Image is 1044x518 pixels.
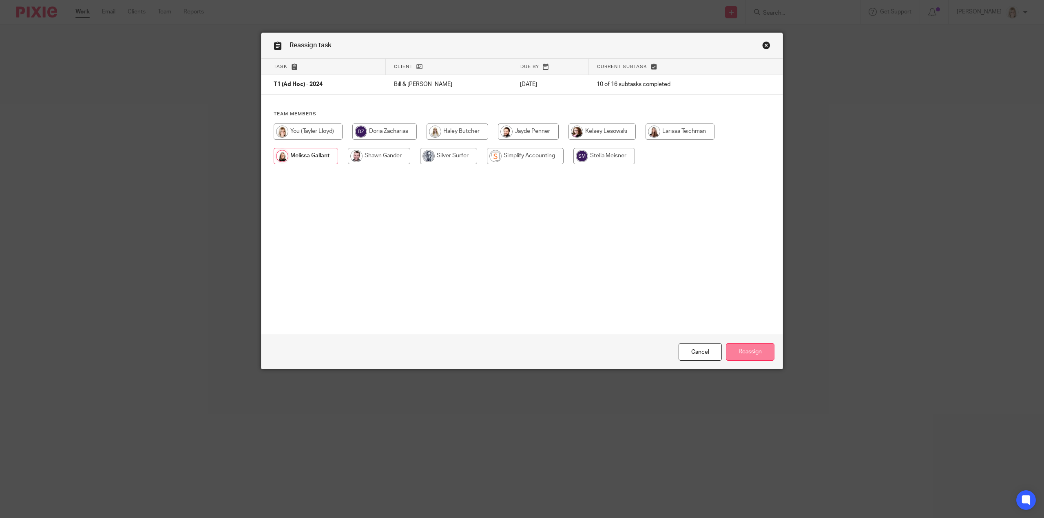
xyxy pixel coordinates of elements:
a: Close this dialog window [679,343,722,361]
td: 10 of 16 subtasks completed [588,75,741,95]
h4: Team members [274,111,770,117]
span: Client [394,64,413,69]
p: Bill & [PERSON_NAME] [394,80,504,88]
span: Task [274,64,288,69]
span: Current subtask [597,64,647,69]
a: Close this dialog window [762,41,770,52]
span: T1 (Ad Hoc) - 2024 [274,82,323,88]
span: Due by [520,64,539,69]
input: Reassign [726,343,774,361]
span: Reassign task [290,42,332,48]
p: [DATE] [520,80,580,88]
